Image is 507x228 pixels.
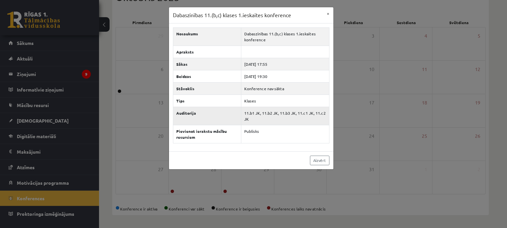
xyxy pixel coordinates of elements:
th: Stāvoklis [173,82,241,95]
th: Pievienot ierakstu mācību resursiem [173,125,241,143]
th: Apraksts [173,46,241,58]
a: Aizvērt [310,156,329,165]
td: [DATE] 19:30 [241,70,329,82]
th: Beidzas [173,70,241,82]
td: [DATE] 17:55 [241,58,329,70]
td: Dabaszinības 11.(b,c) klases 1.ieskaites konference [241,27,329,46]
td: Konference nav sākta [241,82,329,95]
td: 11.b1 JK, 11.b2 JK, 11.b3 JK, 11.c1 JK, 11.c2 JK [241,107,329,125]
button: × [323,7,333,20]
th: Nosaukums [173,27,241,46]
th: Auditorija [173,107,241,125]
td: Klases [241,95,329,107]
h3: Dabaszinības 11.(b,c) klases 1.ieskaites konference [173,11,291,19]
th: Tips [173,95,241,107]
td: Publisks [241,125,329,143]
th: Sākas [173,58,241,70]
